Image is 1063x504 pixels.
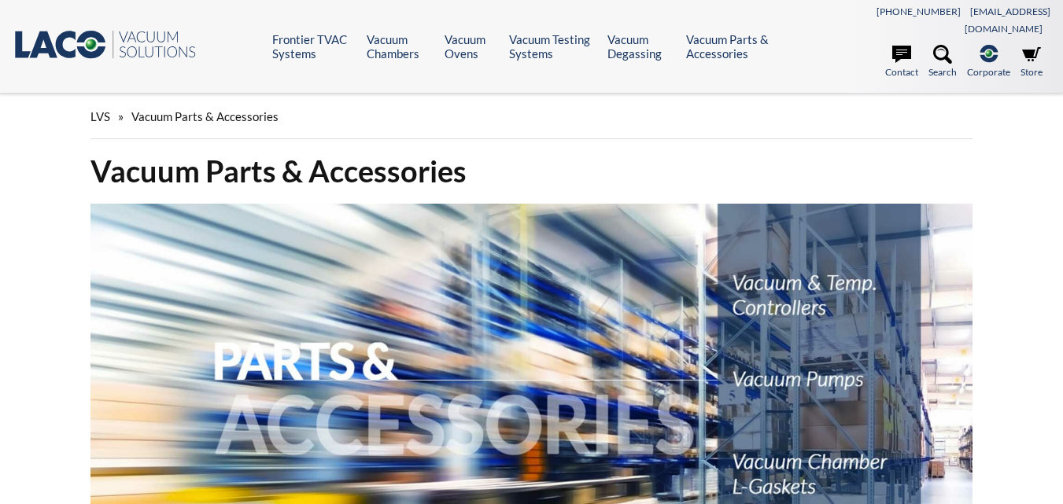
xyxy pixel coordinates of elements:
[967,64,1010,79] span: Corporate
[885,45,918,79] a: Contact
[509,32,596,61] a: Vacuum Testing Systems
[607,32,674,61] a: Vacuum Degassing
[1021,45,1043,79] a: Store
[877,6,961,17] a: [PHONE_NUMBER]
[965,6,1050,35] a: [EMAIL_ADDRESS][DOMAIN_NAME]
[445,32,497,61] a: Vacuum Ovens
[686,32,787,61] a: Vacuum Parts & Accessories
[90,109,110,123] span: LVS
[272,32,355,61] a: Frontier TVAC Systems
[928,45,957,79] a: Search
[90,94,973,139] div: »
[367,32,432,61] a: Vacuum Chambers
[131,109,279,123] span: Vacuum Parts & Accessories
[90,152,973,190] h1: Vacuum Parts & Accessories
